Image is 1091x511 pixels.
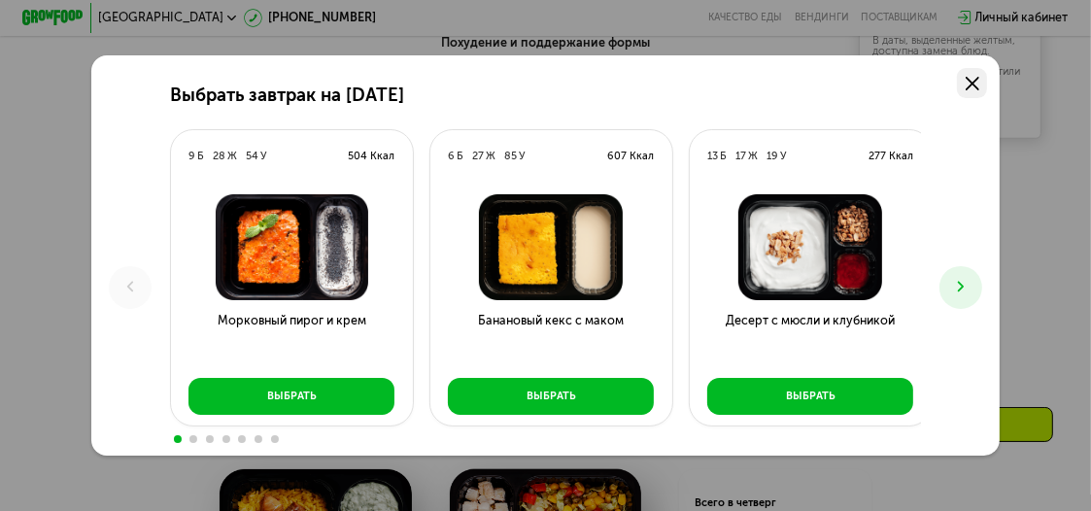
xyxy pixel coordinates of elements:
div: Б [720,149,727,164]
div: Ж [748,149,758,164]
div: Ж [227,149,237,164]
div: 54 [246,149,258,164]
h3: Десерт с мюсли и клубникой [690,312,932,366]
div: У [260,149,267,164]
div: 607 Ккал [607,149,654,164]
div: 9 [188,149,195,164]
div: Б [457,149,463,164]
div: 27 [472,149,484,164]
div: Выбрать [267,389,317,404]
img: Десерт с мюсли и клубникой [701,194,919,300]
h3: Банановый кекс с маком [430,312,672,366]
div: Б [197,149,204,164]
div: 277 Ккал [869,149,913,164]
div: 19 [767,149,778,164]
button: Выбрать [448,378,654,414]
div: 504 Ккал [348,149,394,164]
div: 13 [707,149,718,164]
div: Выбрать [786,389,835,404]
img: Морковный пирог и крем [183,194,400,300]
div: У [780,149,787,164]
button: Выбрать [707,378,913,414]
div: 17 [735,149,746,164]
div: 6 [448,149,455,164]
h3: Морковный пирог и крем [171,312,413,366]
div: 28 [213,149,225,164]
img: Банановый кекс с маком [442,194,660,300]
button: Выбрать [188,378,394,414]
div: Выбрать [527,389,576,404]
div: У [519,149,526,164]
div: 85 [504,149,517,164]
div: Ж [486,149,495,164]
h2: Выбрать завтрак на [DATE] [170,85,404,106]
